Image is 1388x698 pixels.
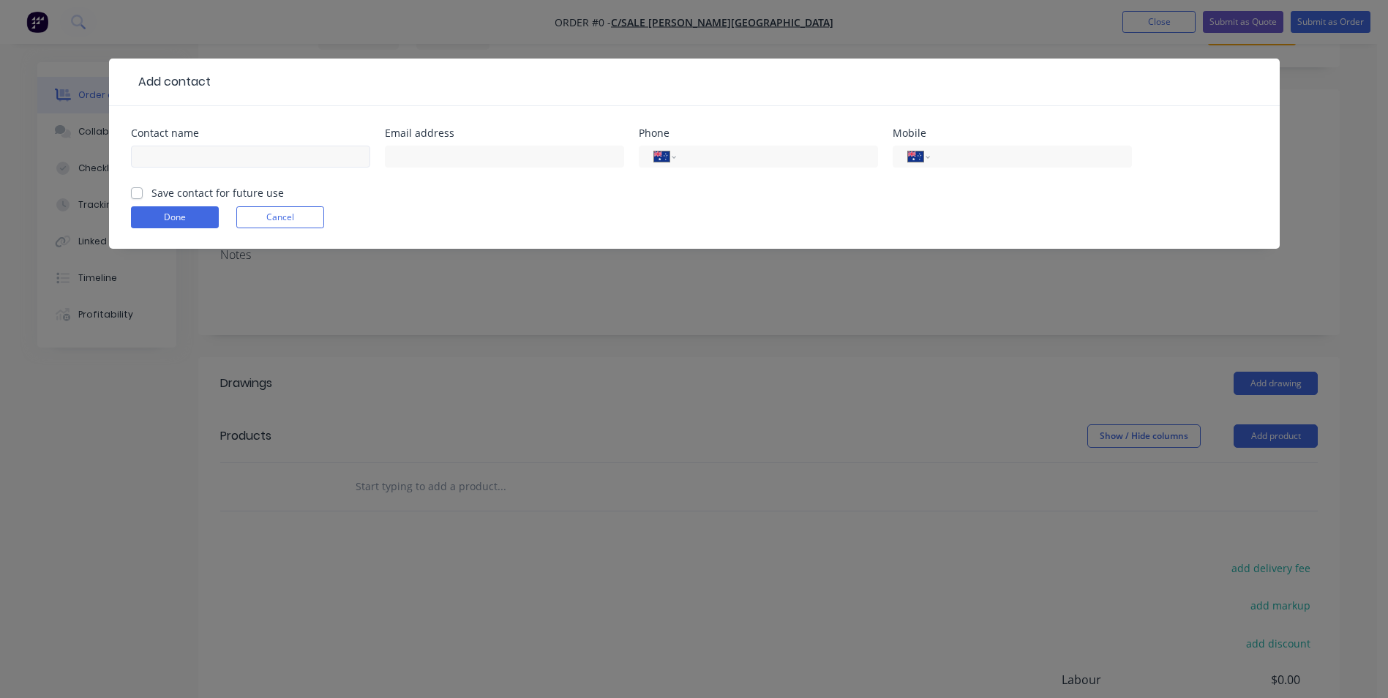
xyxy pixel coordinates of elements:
[131,128,370,138] div: Contact name
[236,206,324,228] button: Cancel
[151,185,284,200] label: Save contact for future use
[385,128,624,138] div: Email address
[131,73,211,91] div: Add contact
[893,128,1132,138] div: Mobile
[639,128,878,138] div: Phone
[131,206,219,228] button: Done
